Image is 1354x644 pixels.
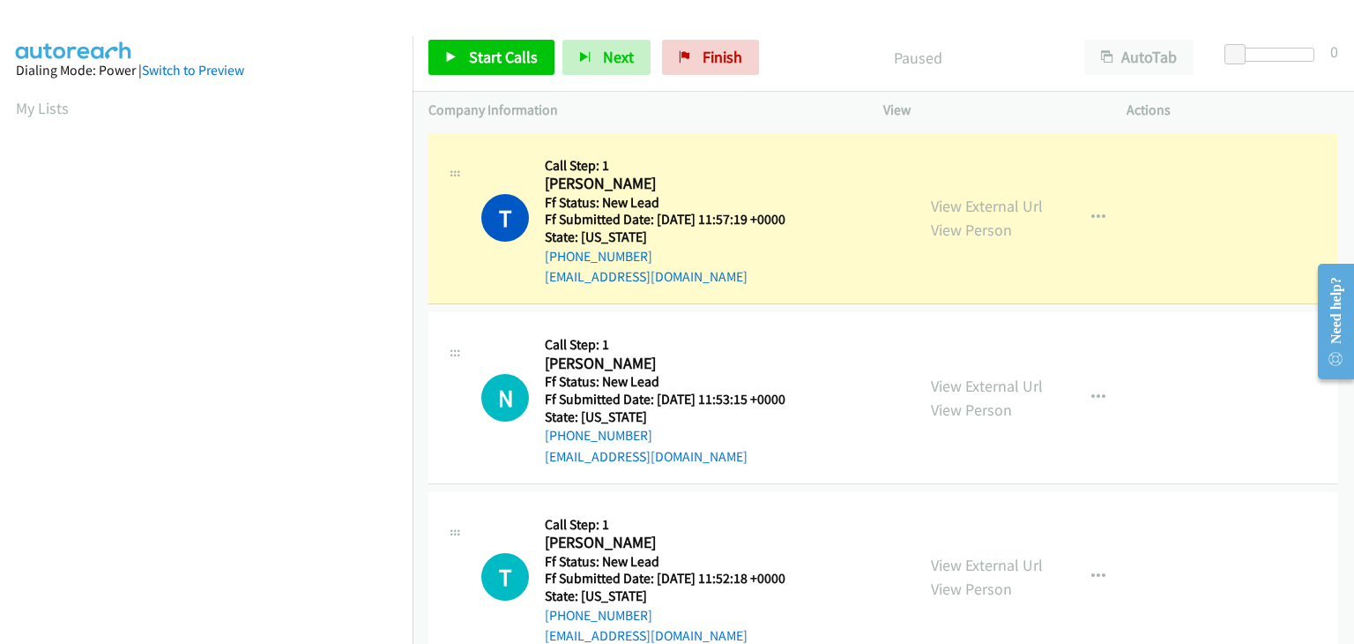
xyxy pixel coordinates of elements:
[545,516,807,534] h5: Call Step: 1
[545,336,807,354] h5: Call Step: 1
[481,194,529,242] h1: T
[883,100,1095,121] p: View
[931,579,1012,599] a: View Person
[562,40,651,75] button: Next
[931,400,1012,420] a: View Person
[1304,251,1354,392] iframe: Resource Center
[545,553,807,571] h5: Ff Status: New Lead
[545,427,652,444] a: [PHONE_NUMBER]
[545,194,807,212] h5: Ff Status: New Lead
[662,40,759,75] a: Finish
[16,60,397,81] div: Dialing Mode: Power |
[545,354,807,374] h2: [PERSON_NAME]
[481,374,529,422] h1: N
[545,157,807,175] h5: Call Step: 1
[545,627,748,644] a: [EMAIL_ADDRESS][DOMAIN_NAME]
[545,268,748,285] a: [EMAIL_ADDRESS][DOMAIN_NAME]
[545,391,807,408] h5: Ff Submitted Date: [DATE] 11:53:15 +0000
[703,47,742,67] span: Finish
[1084,40,1194,75] button: AutoTab
[545,570,807,588] h5: Ff Submitted Date: [DATE] 11:52:18 +0000
[545,228,807,246] h5: State: [US_STATE]
[545,588,807,605] h5: State: [US_STATE]
[783,46,1053,70] p: Paused
[481,553,529,601] div: The call is yet to be attempted
[545,373,807,391] h5: Ff Status: New Lead
[931,196,1043,216] a: View External Url
[545,408,807,426] h5: State: [US_STATE]
[16,98,69,118] a: My Lists
[142,62,244,79] a: Switch to Preview
[931,376,1043,396] a: View External Url
[545,211,807,228] h5: Ff Submitted Date: [DATE] 11:57:19 +0000
[603,47,634,67] span: Next
[931,555,1043,575] a: View External Url
[545,533,807,553] h2: [PERSON_NAME]
[481,553,529,601] h1: T
[469,47,538,67] span: Start Calls
[545,607,652,624] a: [PHONE_NUMBER]
[1330,40,1338,64] div: 0
[428,40,554,75] a: Start Calls
[931,220,1012,240] a: View Person
[1127,100,1338,121] p: Actions
[545,448,748,465] a: [EMAIL_ADDRESS][DOMAIN_NAME]
[481,374,529,422] div: The call is yet to be attempted
[428,100,852,121] p: Company Information
[1233,48,1314,62] div: Delay between calls (in seconds)
[545,174,807,194] h2: [PERSON_NAME]
[545,248,652,265] a: [PHONE_NUMBER]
